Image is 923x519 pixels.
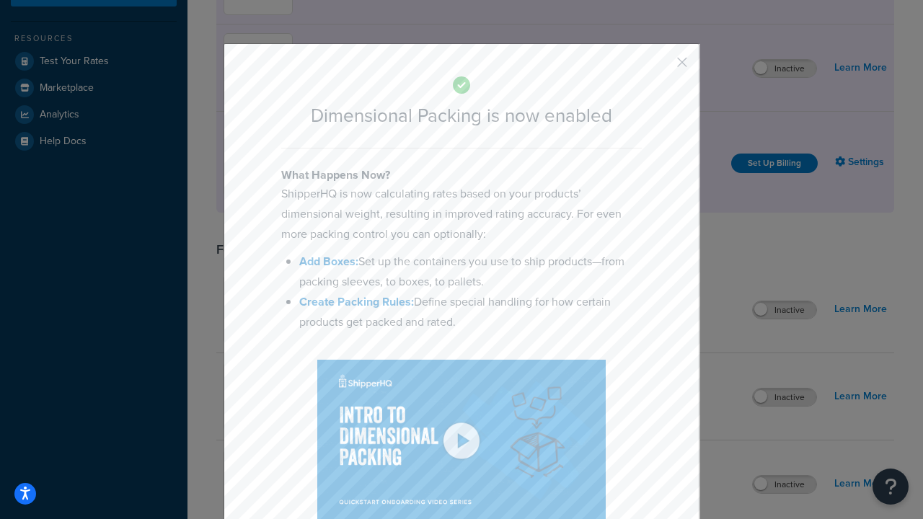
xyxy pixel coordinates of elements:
a: Add Boxes: [299,253,358,270]
h4: What Happens Now? [281,167,642,184]
a: Create Packing Rules: [299,293,414,310]
p: ShipperHQ is now calculating rates based on your products’ dimensional weight, resulting in impro... [281,184,642,244]
li: Set up the containers you use to ship products—from packing sleeves, to boxes, to pallets. [299,252,642,292]
h2: Dimensional Packing is now enabled [281,105,642,126]
li: Define special handling for how certain products get packed and rated. [299,292,642,332]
